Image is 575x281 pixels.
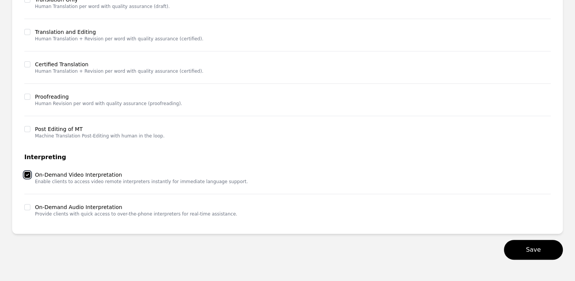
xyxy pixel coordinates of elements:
p: Human Revision per word with quality assurance (proofreading). [35,101,182,107]
label: On-Demand Audio Interpretation [35,203,237,211]
p: Human Translation + Revision per word with quality assurance (certified). [35,36,203,42]
p: Machine Translation Post-Editing with human in the loop. [35,133,165,139]
label: Post Editing of MT [35,125,165,133]
label: Certified Translation [35,61,203,68]
p: Human Translation per word with quality assurance (draft). [35,3,169,10]
label: Proofreading [35,93,182,101]
h3: Interpreting [24,153,551,162]
label: On-Demand Video Interpretation [35,171,248,179]
label: Translation and Editing [35,28,203,36]
p: Human Translation + Revision per word with quality assurance (certified). [35,68,203,74]
button: Save [504,240,563,260]
p: Provide clients with quick access to over-the-phone interpreters for real-time assistance. [35,211,237,217]
p: Enable clients to access video remote interpreters instantly for immediate language support. [35,179,248,185]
